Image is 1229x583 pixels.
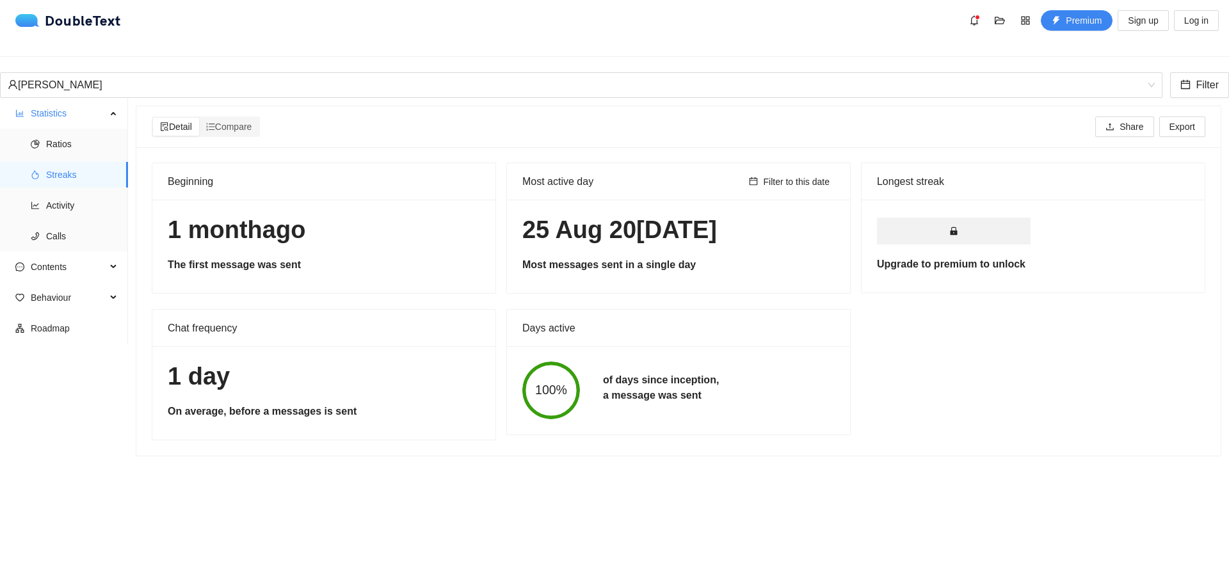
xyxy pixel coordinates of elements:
div: Longest streak [877,173,1189,189]
button: bell [964,10,984,31]
button: calendarFilter to this date [744,174,835,189]
span: appstore [1016,15,1035,26]
span: Ratios [46,131,118,157]
h1: 1 day [168,362,480,392]
div: [PERSON_NAME] [8,73,1143,97]
span: ordered-list [206,122,215,131]
span: lock [949,227,958,236]
span: thunderbolt [1052,16,1061,26]
span: Calls [46,223,118,249]
span: bar-chart [15,109,24,118]
span: Activity [46,193,118,218]
span: Roadmap [31,315,118,341]
span: Log in [1184,13,1209,28]
span: bell [965,15,984,26]
h5: The first message was sent [168,257,480,273]
span: Behaviour [31,285,106,310]
span: file-search [160,122,169,131]
span: Filter [1196,77,1219,93]
span: apartment [15,324,24,333]
button: appstore [1015,10,1036,31]
button: Sign up [1118,10,1168,31]
span: user [8,79,18,90]
span: line-chart [31,201,40,210]
h5: Most messages sent in a single day [522,257,835,273]
button: thunderboltPremium [1041,10,1113,31]
span: Sign up [1128,13,1158,28]
span: angela [8,73,1155,97]
span: Streaks [46,162,118,188]
h1: 25 Aug 20[DATE] [522,215,835,245]
button: Log in [1174,10,1219,31]
h5: On average, before a messages is sent [168,404,480,419]
span: upload [1105,122,1114,132]
span: Contents [31,254,106,280]
span: Filter to this date [763,175,830,189]
span: message [15,262,24,271]
span: Export [1169,120,1195,134]
span: fire [31,170,40,179]
div: DoubleText [15,14,121,27]
button: uploadShare [1095,116,1153,137]
span: Premium [1066,13,1102,28]
span: calendar [749,177,758,187]
button: calendarFilter [1170,72,1229,98]
span: Compare [206,122,252,132]
span: 100% [522,384,580,397]
div: Most active day [522,163,744,200]
span: Statistics [31,100,106,126]
a: logoDoubleText [15,14,121,27]
h5: of days since inception, a message was sent [603,372,719,403]
span: calendar [1180,79,1191,92]
div: Days active [522,310,835,346]
img: logo [15,14,45,27]
div: Beginning [168,163,480,200]
h1: 1 month ago [168,215,480,245]
span: folder-open [990,15,1009,26]
span: Share [1120,120,1143,134]
button: Export [1159,116,1205,137]
span: heart [15,293,24,302]
h5: Upgrade to premium to unlock [877,257,1189,272]
span: pie-chart [31,140,40,148]
span: phone [31,232,40,241]
button: folder-open [990,10,1010,31]
div: Chat frequency [168,310,480,346]
span: Detail [160,122,192,132]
